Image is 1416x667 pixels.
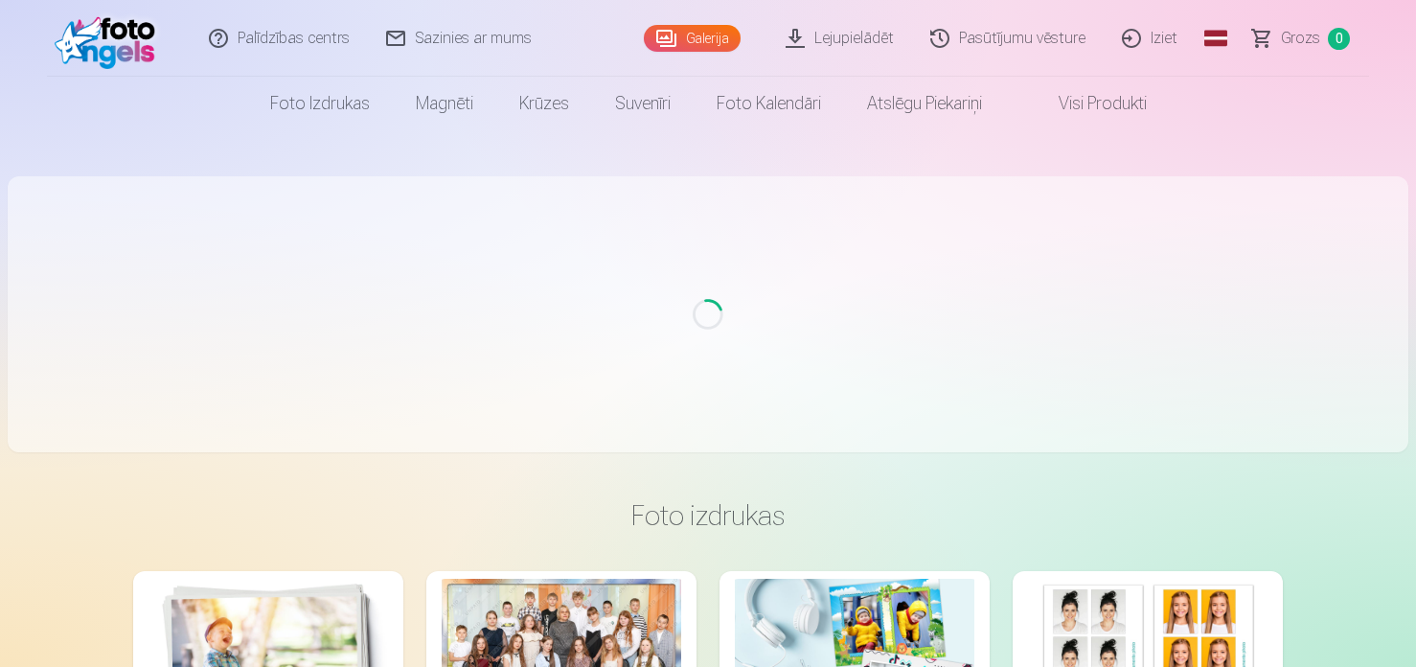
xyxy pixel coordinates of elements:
[592,77,694,130] a: Suvenīri
[1328,28,1350,50] span: 0
[393,77,496,130] a: Magnēti
[55,8,165,69] img: /fa1
[844,77,1005,130] a: Atslēgu piekariņi
[694,77,844,130] a: Foto kalendāri
[496,77,592,130] a: Krūzes
[1281,27,1320,50] span: Grozs
[1005,77,1170,130] a: Visi produkti
[644,25,741,52] a: Galerija
[247,77,393,130] a: Foto izdrukas
[148,498,1268,533] h3: Foto izdrukas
